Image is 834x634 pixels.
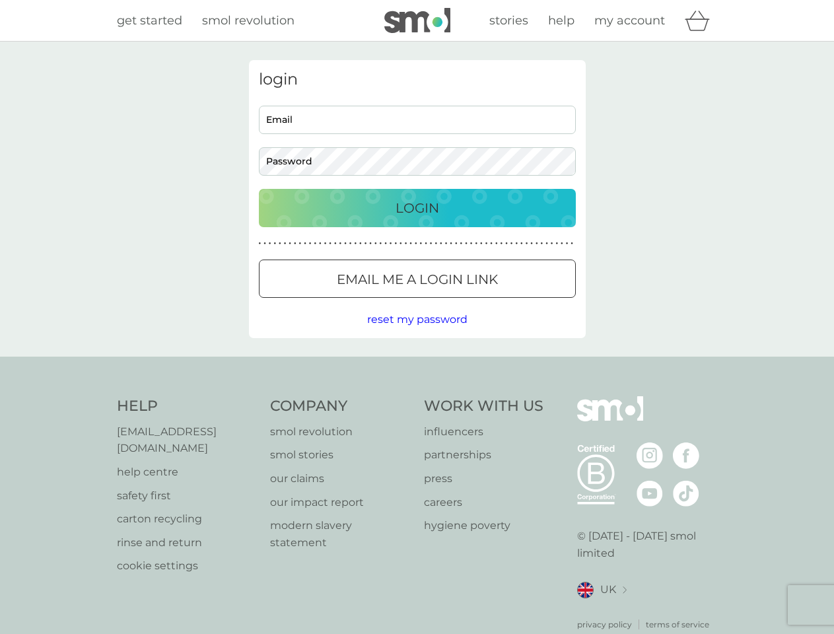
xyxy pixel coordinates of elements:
[485,240,488,247] p: ●
[434,240,437,247] p: ●
[270,470,411,487] p: our claims
[284,240,287,247] p: ●
[365,240,367,247] p: ●
[541,240,543,247] p: ●
[424,517,543,534] a: hygiene poverty
[490,240,493,247] p: ●
[270,396,411,417] h4: Company
[259,70,576,89] h3: login
[279,240,281,247] p: ●
[259,260,576,298] button: Email me a login link
[309,240,312,247] p: ●
[334,240,337,247] p: ●
[548,11,574,30] a: help
[202,13,295,28] span: smol revolution
[384,8,450,33] img: smol
[270,517,411,551] a: modern slavery statement
[394,240,397,247] p: ●
[117,423,258,457] a: [EMAIL_ADDRESS][DOMAIN_NAME]
[545,240,548,247] p: ●
[409,240,412,247] p: ●
[270,423,411,440] p: smol revolution
[324,240,327,247] p: ●
[117,464,258,481] p: help centre
[405,240,407,247] p: ●
[314,240,316,247] p: ●
[566,240,569,247] p: ●
[304,240,306,247] p: ●
[259,240,261,247] p: ●
[117,396,258,417] h4: Help
[374,240,377,247] p: ●
[495,240,498,247] p: ●
[600,581,616,598] span: UK
[455,240,458,247] p: ●
[520,240,523,247] p: ●
[270,446,411,464] a: smol stories
[594,11,665,30] a: my account
[685,7,718,34] div: basket
[505,240,508,247] p: ●
[637,480,663,507] img: visit the smol Youtube page
[425,240,427,247] p: ●
[359,240,362,247] p: ●
[269,240,271,247] p: ●
[117,511,258,528] p: carton recycling
[551,240,553,247] p: ●
[555,240,558,247] p: ●
[339,240,342,247] p: ●
[424,396,543,417] h4: Work With Us
[117,557,258,575] a: cookie settings
[561,240,563,247] p: ●
[673,442,699,469] img: visit the smol Facebook page
[117,534,258,551] a: rinse and return
[460,240,463,247] p: ●
[337,269,498,290] p: Email me a login link
[367,313,468,326] span: reset my password
[424,423,543,440] a: influencers
[430,240,433,247] p: ●
[489,13,528,28] span: stories
[117,13,182,28] span: get started
[117,487,258,505] a: safety first
[369,240,372,247] p: ●
[548,13,574,28] span: help
[475,240,477,247] p: ●
[344,240,347,247] p: ●
[450,240,452,247] p: ●
[400,240,402,247] p: ●
[470,240,473,247] p: ●
[440,240,442,247] p: ●
[594,13,665,28] span: my account
[646,618,709,631] a: terms of service
[294,240,296,247] p: ●
[424,494,543,511] a: careers
[270,494,411,511] a: our impact report
[424,470,543,487] a: press
[571,240,573,247] p: ●
[424,446,543,464] a: partnerships
[526,240,528,247] p: ●
[623,586,627,594] img: select a new location
[415,240,417,247] p: ●
[367,311,468,328] button: reset my password
[501,240,503,247] p: ●
[577,618,632,631] a: privacy policy
[577,582,594,598] img: UK flag
[384,240,387,247] p: ●
[489,11,528,30] a: stories
[445,240,448,247] p: ●
[349,240,352,247] p: ●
